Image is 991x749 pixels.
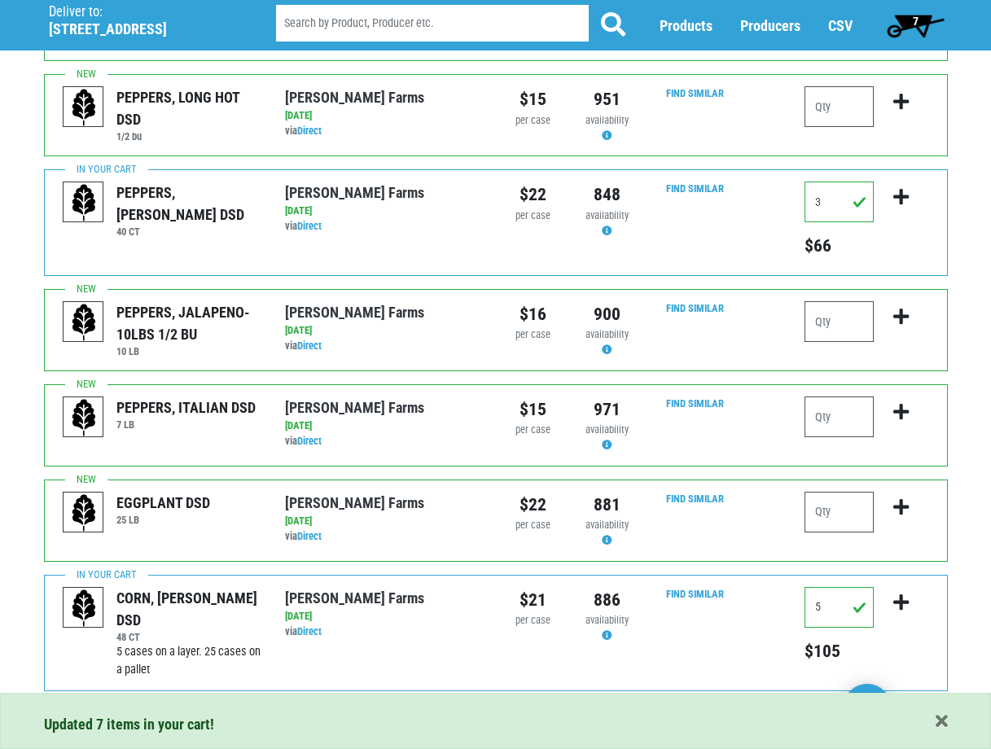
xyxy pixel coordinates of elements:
a: Direct [297,435,322,447]
span: availability [585,423,629,436]
a: 7 [879,9,952,42]
h6: 1/2 bu [116,130,261,142]
div: $15 [508,396,558,423]
a: Direct [297,220,322,232]
h6: 25 LB [116,514,210,526]
div: [DATE] [285,514,483,529]
div: 971 [582,396,632,423]
img: placeholder-variety-43d6402dacf2d531de610a020419775a.svg [64,87,104,128]
span: 7 [913,15,919,28]
a: Direct [297,125,322,137]
input: Qty [805,587,874,628]
div: $16 [508,301,558,327]
a: Direct [297,625,322,637]
div: via [285,339,483,354]
a: [PERSON_NAME] Farms [285,589,424,607]
div: $22 [508,182,558,208]
h5: [STREET_ADDRESS] [49,20,235,38]
div: [DATE] [285,204,483,219]
div: 900 [582,301,632,327]
div: PEPPERS, JALAPENO- 10LBS 1/2 BU [116,301,261,345]
div: per case [508,518,558,533]
a: [PERSON_NAME] Farms [285,184,424,201]
div: [DATE] [285,108,483,124]
span: availability [585,209,629,221]
div: per case [508,208,558,224]
div: PEPPERS, LONG HOT DSD [116,86,261,130]
div: via [285,124,483,139]
div: via [285,434,483,449]
div: $21 [508,587,558,613]
input: Qty [805,492,874,532]
a: Direct [297,339,322,352]
h5: Total price [805,235,874,256]
div: [DATE] [285,323,483,339]
h5: Total price [805,641,874,662]
div: per case [508,327,558,343]
input: Qty [805,301,874,342]
input: Search by Product, Producer etc. [276,5,589,42]
a: Direct [297,530,322,542]
div: per case [508,113,558,129]
div: via [285,624,483,640]
a: Find Similar [666,182,724,195]
div: [DATE] [285,609,483,624]
div: via [285,219,483,234]
img: placeholder-variety-43d6402dacf2d531de610a020419775a.svg [64,397,104,438]
span: availability [585,519,629,531]
div: $22 [508,492,558,518]
div: Updated 7 items in your cart! [44,713,948,735]
input: Qty [805,86,874,127]
div: [DATE] [285,418,483,434]
input: Qty [805,182,874,222]
div: Availability may be subject to change. [582,208,632,239]
p: Deliver to: [49,4,235,20]
div: 848 [582,182,632,208]
a: Products [660,17,713,34]
img: placeholder-variety-43d6402dacf2d531de610a020419775a.svg [64,182,104,223]
div: EGGPLANT DSD [116,492,210,514]
a: Find Similar [666,493,724,505]
span: 5 cases on a layer. 25 cases on a pallet [116,645,261,677]
div: 886 [582,587,632,613]
div: $15 [508,86,558,112]
a: [PERSON_NAME] Farms [285,304,424,321]
a: [PERSON_NAME] Farms [285,494,424,511]
a: CSV [828,17,853,34]
div: PEPPERS, [PERSON_NAME] DSD [116,182,261,226]
div: Availability may be subject to change. [582,613,632,644]
h6: 40 CT [116,226,261,238]
h6: 10 LB [116,345,261,357]
div: per case [508,613,558,629]
img: placeholder-variety-43d6402dacf2d531de610a020419775a.svg [64,493,104,533]
a: [PERSON_NAME] Farms [285,89,424,106]
a: Find Similar [666,302,724,314]
div: per case [508,423,558,438]
h6: 7 LB [116,418,256,431]
div: 951 [582,86,632,112]
img: placeholder-variety-43d6402dacf2d531de610a020419775a.svg [64,302,104,343]
div: CORN, [PERSON_NAME] DSD [116,587,261,631]
input: Qty [805,396,874,437]
a: Find Similar [666,87,724,99]
div: via [285,529,483,545]
a: Producers [740,17,800,34]
span: availability [585,328,629,340]
a: Find Similar [666,588,724,600]
div: 881 [582,492,632,518]
span: availability [585,614,629,626]
a: [PERSON_NAME] Farms [285,399,424,416]
h6: 48 CT [116,631,261,643]
div: PEPPERS, ITALIAN DSD [116,396,256,418]
span: availability [585,114,629,126]
a: Find Similar [666,397,724,410]
img: placeholder-variety-43d6402dacf2d531de610a020419775a.svg [64,588,104,629]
